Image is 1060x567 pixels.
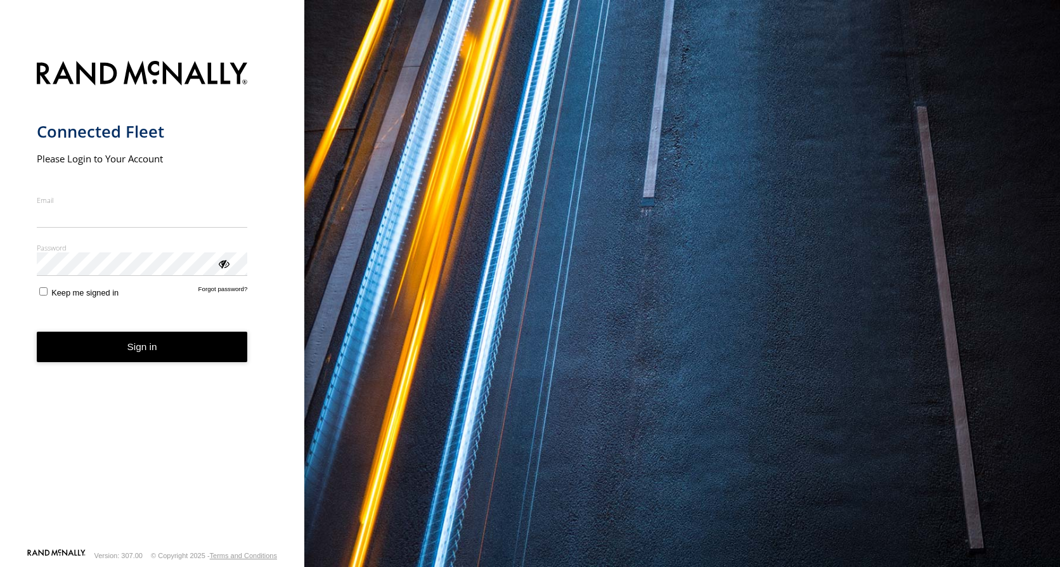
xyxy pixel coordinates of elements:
[94,552,143,559] div: Version: 307.00
[37,152,248,165] h2: Please Login to Your Account
[37,195,248,205] label: Email
[37,53,268,548] form: main
[37,243,248,252] label: Password
[37,332,248,363] button: Sign in
[198,285,248,297] a: Forgot password?
[39,287,48,296] input: Keep me signed in
[37,121,248,142] h1: Connected Fleet
[51,288,119,297] span: Keep me signed in
[151,552,277,559] div: © Copyright 2025 -
[27,549,86,562] a: Visit our Website
[37,58,248,91] img: Rand McNally
[210,552,277,559] a: Terms and Conditions
[217,257,229,270] div: ViewPassword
